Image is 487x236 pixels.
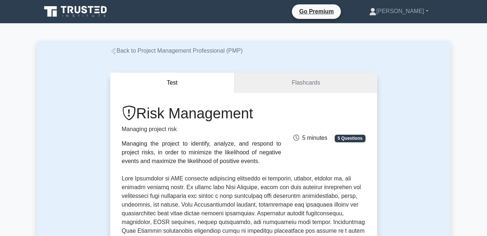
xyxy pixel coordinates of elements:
[110,48,243,54] a: Back to Project Management Professional (PMP)
[122,125,281,134] p: Managing project risk
[293,135,327,141] span: 5 minutes
[352,4,446,19] a: [PERSON_NAME]
[295,7,338,16] a: Go Premium
[110,73,235,93] button: Test
[122,139,281,166] div: Managing the project to identify, analyze, and respond to project risks, in order to minimize the...
[335,135,365,142] span: 5 Questions
[235,73,377,93] a: Flashcards
[122,105,281,122] h1: Risk Management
